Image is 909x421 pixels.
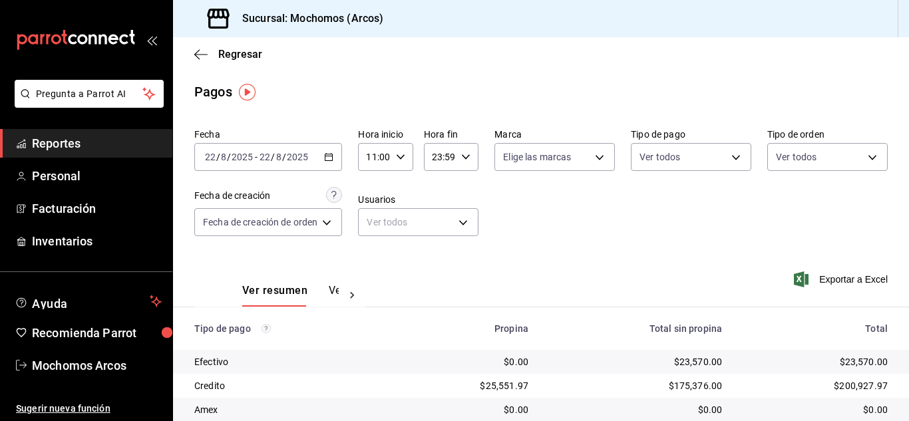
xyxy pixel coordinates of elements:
[232,11,383,27] h3: Sucursal: Mochomos (Arcos)
[216,152,220,162] span: /
[32,200,162,217] span: Facturación
[494,130,615,139] label: Marca
[218,48,262,61] span: Regresar
[32,134,162,152] span: Reportes
[743,355,888,368] div: $23,570.00
[631,130,751,139] label: Tipo de pago
[16,402,162,416] span: Sugerir nueva función
[194,82,232,102] div: Pagos
[743,403,888,416] div: $0.00
[194,130,342,139] label: Fecha
[286,152,309,162] input: ----
[358,195,478,204] label: Usuarios
[550,379,722,392] div: $175,376.00
[204,152,216,162] input: --
[407,379,528,392] div: $25,551.97
[358,130,413,139] label: Hora inicio
[220,152,227,162] input: --
[275,152,282,162] input: --
[194,403,385,416] div: Amex
[424,130,478,139] label: Hora fin
[743,379,888,392] div: $200,927.97
[255,152,258,162] span: -
[194,355,385,368] div: Efectivo
[776,150,817,164] span: Ver todos
[282,152,286,162] span: /
[262,324,271,333] svg: Los pagos realizados con Pay y otras terminales son montos brutos.
[329,284,379,307] button: Ver pagos
[203,215,317,229] span: Fecha de creación de orden
[227,152,231,162] span: /
[194,323,385,334] div: Tipo de pago
[743,323,888,334] div: Total
[32,356,162,374] span: Mochomos Arcos
[242,284,339,307] div: navigation tabs
[503,150,571,164] span: Elige las marcas
[32,293,144,309] span: Ayuda
[15,80,164,108] button: Pregunta a Parrot AI
[9,96,164,110] a: Pregunta a Parrot AI
[407,403,528,416] div: $0.00
[32,167,162,185] span: Personal
[407,323,528,334] div: Propina
[550,403,722,416] div: $0.00
[231,152,254,162] input: ----
[550,323,722,334] div: Total sin propina
[407,355,528,368] div: $0.00
[639,150,680,164] span: Ver todos
[32,232,162,250] span: Inventarios
[797,271,888,287] button: Exportar a Excel
[146,35,157,45] button: open_drawer_menu
[271,152,275,162] span: /
[767,130,888,139] label: Tipo de orden
[242,284,307,307] button: Ver resumen
[194,48,262,61] button: Regresar
[194,189,270,203] div: Fecha de creación
[36,87,143,101] span: Pregunta a Parrot AI
[194,379,385,392] div: Credito
[259,152,271,162] input: --
[32,324,162,342] span: Recomienda Parrot
[358,208,478,236] div: Ver todos
[239,84,256,100] img: Tooltip marker
[550,355,722,368] div: $23,570.00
